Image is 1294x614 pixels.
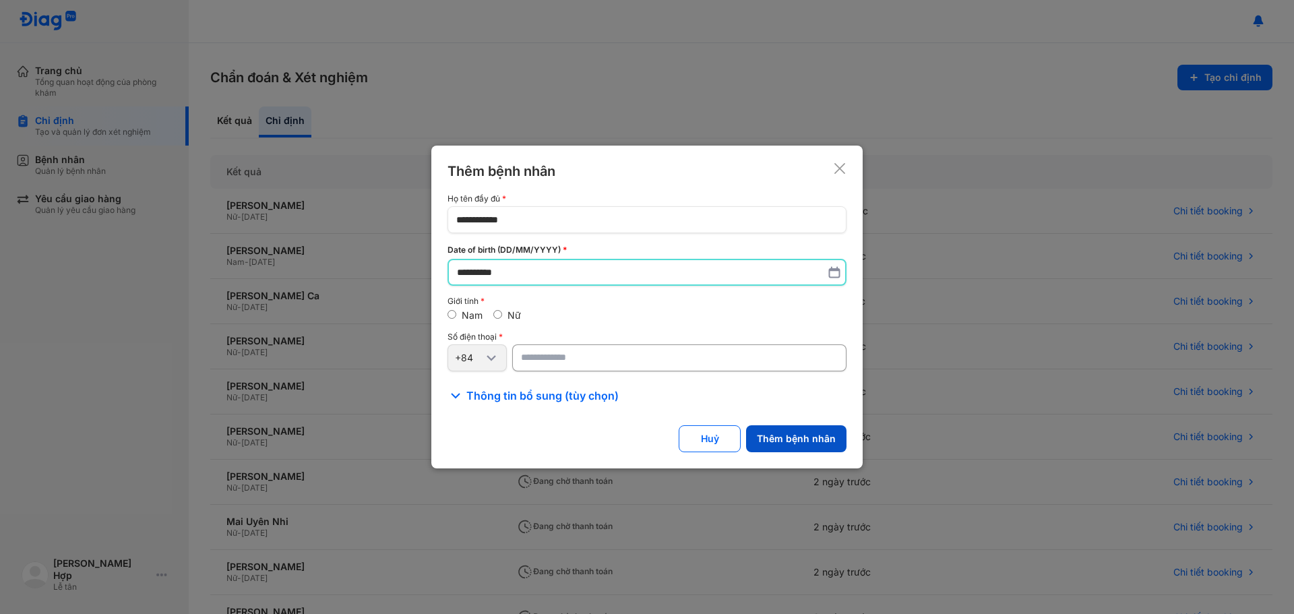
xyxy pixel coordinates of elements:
div: Giới tính [448,297,846,306]
label: Nam [462,309,483,321]
div: Thêm bệnh nhân [448,162,555,181]
div: Họ tên đầy đủ [448,194,846,204]
div: Date of birth (DD/MM/YYYY) [448,244,846,256]
span: Thông tin bổ sung (tùy chọn) [466,388,619,404]
button: Huỷ [679,425,741,452]
div: +84 [455,352,483,364]
button: Thêm bệnh nhân [746,425,846,452]
div: Số điện thoại [448,332,846,342]
label: Nữ [507,309,521,321]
